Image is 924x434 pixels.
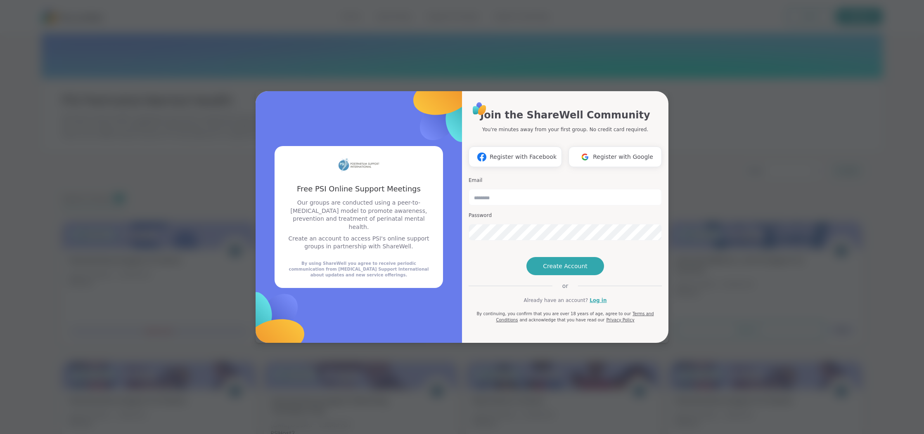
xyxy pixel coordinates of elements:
[469,177,662,184] h3: Email
[338,156,379,174] img: partner logo
[552,282,578,290] span: or
[543,262,588,270] span: Create Account
[284,261,433,278] div: By using ShareWell you agree to receive periodic communication from [MEDICAL_DATA] Support Intern...
[480,108,650,123] h1: Join the ShareWell Community
[577,149,593,165] img: ShareWell Logomark
[526,257,604,275] button: Create Account
[474,149,490,165] img: ShareWell Logomark
[377,41,516,181] img: ShareWell Logomark
[201,253,341,393] img: ShareWell Logomark
[593,153,653,161] span: Register with Google
[496,311,654,322] a: Terms and Conditions
[284,184,433,194] h3: Free PSI Online Support Meetings
[476,311,631,316] span: By continuing, you confirm that you are over 18 years of age, agree to our
[519,318,604,322] span: and acknowledge that you have read our
[469,212,662,219] h3: Password
[284,235,433,251] p: Create an account to access PSI's online support groups in partnership with ShareWell.
[482,126,648,133] p: You're minutes away from your first group. No credit card required.
[569,146,662,167] button: Register with Google
[284,199,433,231] p: Our groups are conducted using a peer-to-[MEDICAL_DATA] model to promote awareness, prevention an...
[590,297,607,304] a: Log in
[524,297,588,304] span: Already have an account?
[606,318,634,322] a: Privacy Policy
[490,153,557,161] span: Register with Facebook
[470,99,489,118] img: ShareWell Logo
[469,146,562,167] button: Register with Facebook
